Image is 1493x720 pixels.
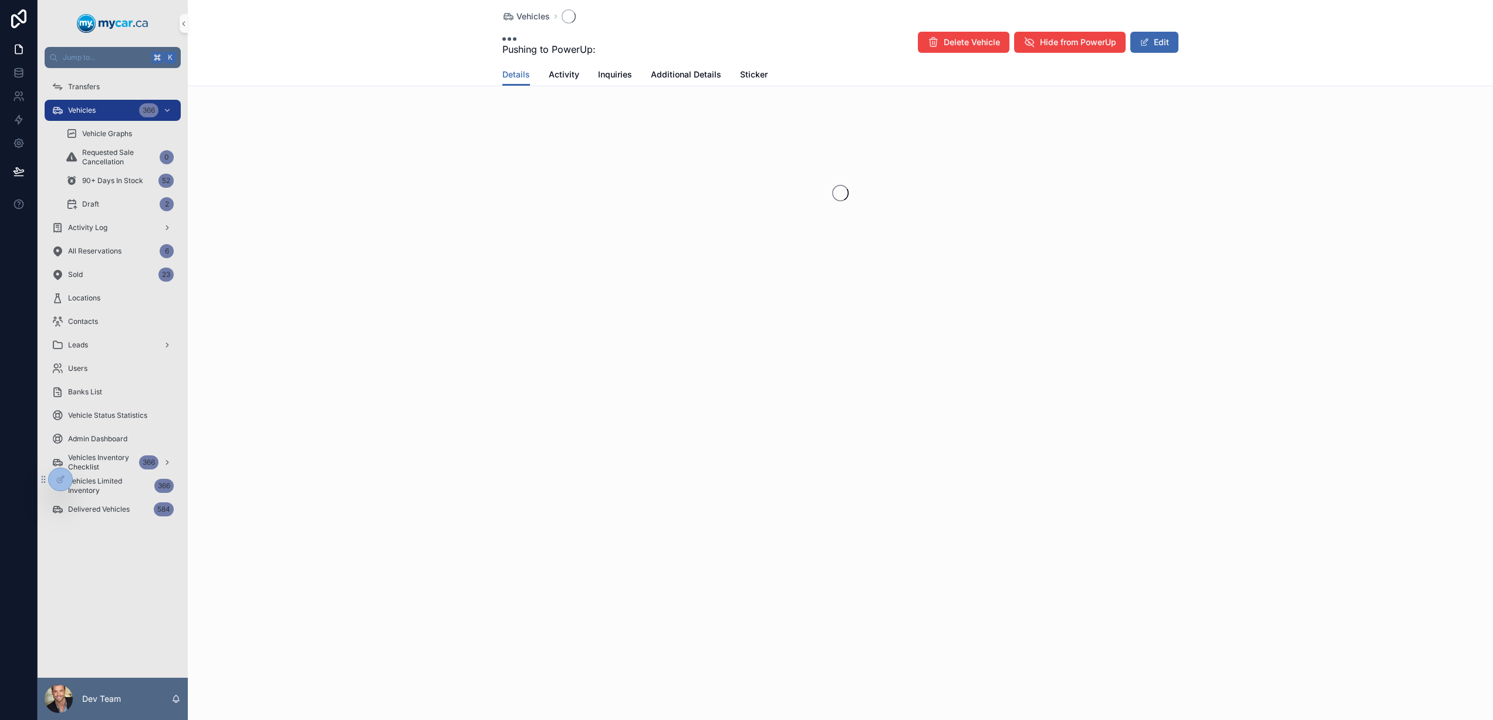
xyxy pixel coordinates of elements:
a: Users [45,358,181,379]
a: Locations [45,288,181,309]
span: Draft [82,200,99,209]
a: Vehicles Inventory Checklist366 [45,452,181,473]
span: Details [502,69,530,80]
span: Transfers [68,82,100,92]
a: Activity Log [45,217,181,238]
a: Banks List [45,381,181,403]
a: Contacts [45,311,181,332]
button: Hide from PowerUp [1014,32,1126,53]
a: Details [502,64,530,86]
button: Edit [1130,32,1178,53]
div: 2 [160,197,174,211]
span: Jump to... [63,53,147,62]
a: Requested Sale Cancellation0 [59,147,181,168]
a: Admin Dashboard [45,428,181,449]
a: Leads [45,334,181,356]
a: Vehicles366 [45,100,181,121]
span: K [165,53,175,62]
a: Sold23 [45,264,181,285]
a: Sticker [740,64,768,87]
span: Banks List [68,387,102,397]
span: Admin Dashboard [68,434,127,444]
div: 366 [139,103,158,117]
span: Vehicle Graphs [82,129,132,138]
button: Delete Vehicle [918,32,1009,53]
a: Vehicles [502,11,550,22]
span: Vehicles [516,11,550,22]
a: Vehicles Limited Inventory366 [45,475,181,496]
a: All Reservations6 [45,241,181,262]
div: 366 [139,455,158,469]
div: 366 [154,479,174,493]
span: Locations [68,293,100,303]
span: Delete Vehicle [944,36,1000,48]
span: Activity [549,69,579,80]
span: All Reservations [68,246,121,256]
div: 23 [158,268,174,282]
span: Vehicles Limited Inventory [68,476,150,495]
span: Vehicle Status Statistics [68,411,147,420]
span: Leads [68,340,88,350]
a: Activity [549,64,579,87]
span: Additional Details [651,69,721,80]
a: 90+ Days In Stock52 [59,170,181,191]
p: Dev Team [82,693,121,705]
span: Requested Sale Cancellation [82,148,155,167]
div: scrollable content [38,68,188,535]
a: Draft2 [59,194,181,215]
span: Contacts [68,317,98,326]
span: Sticker [740,69,768,80]
span: Pushing to PowerUp: [502,42,596,56]
span: Vehicles Inventory Checklist [68,453,134,472]
span: Activity Log [68,223,107,232]
a: Delivered Vehicles584 [45,499,181,520]
span: Delivered Vehicles [68,505,130,514]
div: 52 [158,174,174,188]
a: Transfers [45,76,181,97]
span: Hide from PowerUp [1040,36,1116,48]
a: Vehicle Graphs [59,123,181,144]
span: Users [68,364,87,373]
button: Jump to...K [45,47,181,68]
div: 0 [160,150,174,164]
div: 6 [160,244,174,258]
div: 584 [154,502,174,516]
span: Vehicles [68,106,96,115]
a: Inquiries [598,64,632,87]
span: Inquiries [598,69,632,80]
span: Sold [68,270,83,279]
a: Additional Details [651,64,721,87]
span: 90+ Days In Stock [82,176,143,185]
img: App logo [77,14,148,33]
a: Vehicle Status Statistics [45,405,181,426]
